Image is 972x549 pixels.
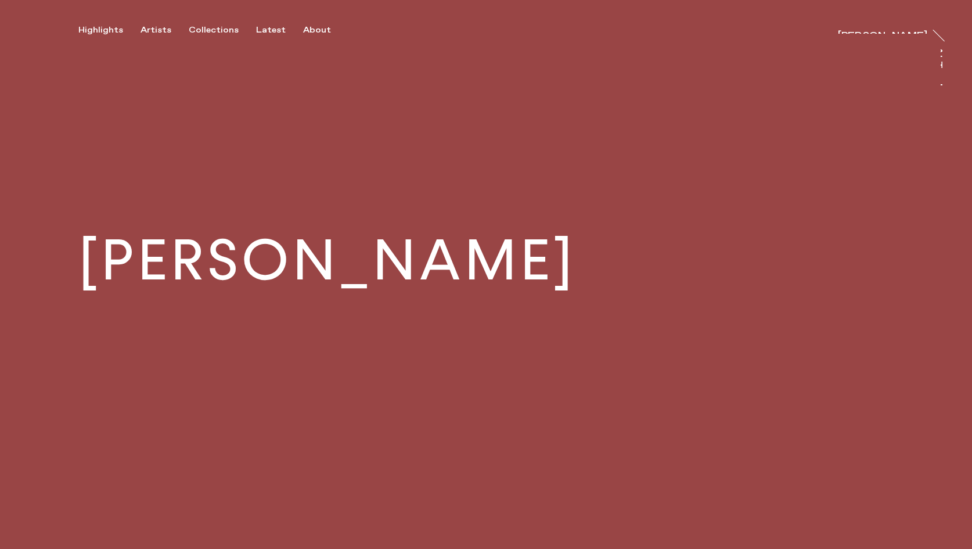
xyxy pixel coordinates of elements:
[78,25,123,35] div: Highlights
[256,25,303,35] button: Latest
[189,25,239,35] div: Collections
[141,25,171,35] div: Artists
[189,25,256,35] button: Collections
[303,25,348,35] button: About
[78,25,141,35] button: Highlights
[78,232,576,289] h1: [PERSON_NAME]
[934,47,943,96] div: At Trayler
[838,22,927,34] a: [PERSON_NAME]
[141,25,189,35] button: Artists
[303,25,331,35] div: About
[941,47,952,95] a: At Trayler
[256,25,286,35] div: Latest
